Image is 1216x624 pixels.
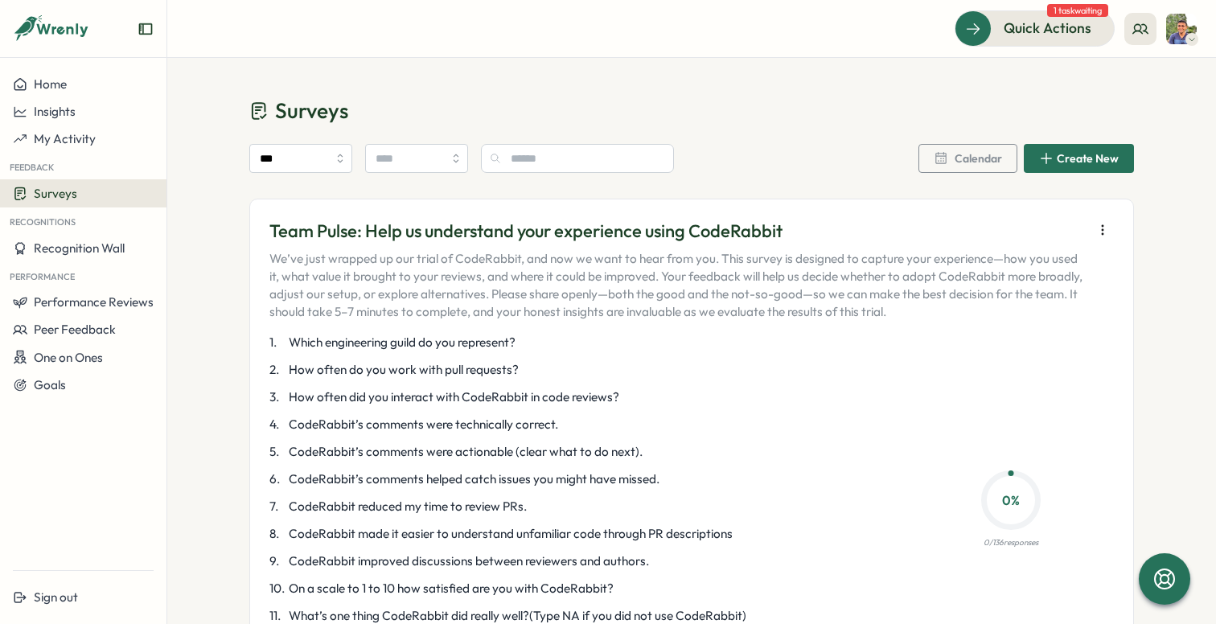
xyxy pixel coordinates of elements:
p: Team Pulse: Help us understand your experience using CodeRabbit [269,219,1085,244]
span: 2 . [269,361,286,379]
span: My Activity [34,131,96,146]
span: 3 . [269,388,286,406]
span: Surveys [34,186,77,201]
span: 6 . [269,470,286,488]
span: CodeRabbit’s comments were technically correct. [289,416,558,433]
button: Quick Actions [955,10,1115,46]
span: CodeRabbit improved discussions between reviewers and authors. [289,552,649,570]
span: 8 . [269,525,286,543]
span: 9 . [269,552,286,570]
span: Recognition Wall [34,240,125,256]
span: Home [34,76,67,92]
p: 0 / 136 responses [984,536,1038,549]
p: 0 % [986,491,1036,511]
span: 1 . [269,334,286,351]
img: Varghese [1166,14,1197,44]
button: Calendar [918,144,1017,173]
span: 7 . [269,498,286,515]
span: 1 task waiting [1047,4,1108,17]
span: Insights [34,104,76,119]
span: How often do you work with pull requests? [289,361,519,379]
span: Sign out [34,589,78,605]
span: How often did you interact with CodeRabbit in code reviews? [289,388,619,406]
span: Create New [1057,153,1119,164]
span: CodeRabbit’s comments were actionable (clear what to do next). [289,443,643,461]
span: Peer Feedback [34,322,116,337]
span: CodeRabbit reduced my time to review PRs. [289,498,527,515]
span: 10 . [269,580,286,597]
span: On a scale to 1 to 10 how satisfied are you with CodeRabbit? [289,580,614,597]
span: Quick Actions [1004,18,1091,39]
span: CodeRabbit’s comments helped catch issues you might have missed. [289,470,659,488]
span: 4 . [269,416,286,433]
span: Goals [34,377,66,392]
span: Calendar [955,153,1002,164]
span: 5 . [269,443,286,461]
span: One on Ones [34,350,103,365]
p: We’ve just wrapped up our trial of CodeRabbit, and now we want to hear from you. This survey is d... [269,250,1085,321]
button: Expand sidebar [138,21,154,37]
span: Surveys [275,96,348,125]
button: Create New [1024,144,1134,173]
span: Performance Reviews [34,294,154,310]
span: Which engineering guild do you represent? [289,334,516,351]
span: CodeRabbit made it easier to understand unfamiliar code through PR descriptions [289,525,733,543]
